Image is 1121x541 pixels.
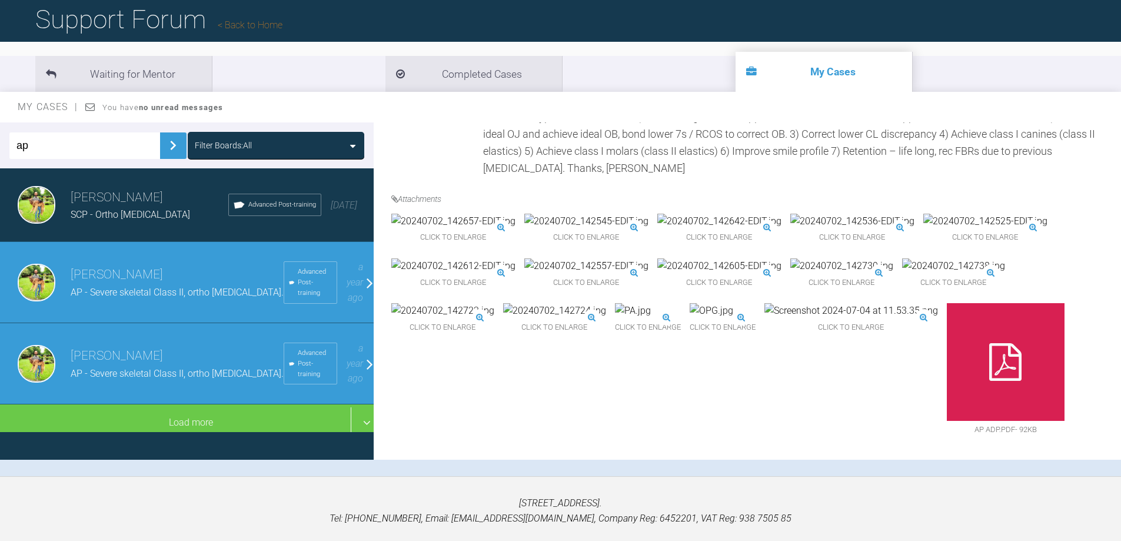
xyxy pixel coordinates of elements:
[790,214,914,229] img: 20240702_142536-EDIT.jpg
[524,274,648,292] span: Click to enlarge
[139,103,223,112] strong: no unread messages
[298,267,332,298] span: Advanced Post-training
[524,258,648,274] img: 20240702_142557-EDIT.jpg
[71,287,284,298] span: AP - Severe skeletal Class II, ortho [MEDICAL_DATA].
[764,303,938,318] img: Screenshot 2024-07-04 at 11.53.35.png
[71,368,284,379] span: AP - Severe skeletal Class II, ortho [MEDICAL_DATA].
[385,56,562,92] li: Completed Cases
[657,258,781,274] img: 20240702_142605-EDIT.jpg
[71,209,190,220] span: SCP - Ortho [MEDICAL_DATA]
[195,139,252,152] div: Filter Boards: All
[248,200,316,210] span: Advanced Post-training
[503,318,606,337] span: Click to enlarge
[18,186,55,224] img: Dipak Parmar
[35,56,212,92] li: Waiting for Mentor
[19,496,1102,526] p: [STREET_ADDRESS]. Tel: [PHONE_NUMBER], Email: [EMAIL_ADDRESS][DOMAIN_NAME], Company Reg: 6452201,...
[71,265,284,285] h3: [PERSON_NAME]
[657,214,781,229] img: 20240702_142642-EDIT.jpg
[298,348,332,380] span: Advanced Post-training
[524,214,648,229] img: 20240702_142545-EDIT.jpg
[18,264,55,301] img: Dipak Parmar
[391,214,515,229] img: 20240702_142657-EDIT.jpg
[690,303,733,318] img: OPG.jpg
[736,52,912,92] li: My Cases
[391,192,1112,205] h4: Attachments
[391,228,515,247] span: Click to enlarge
[615,318,681,337] span: Click to enlarge
[347,261,363,303] span: a year ago
[615,303,651,318] img: PA.jpg
[391,318,494,337] span: Click to enlarge
[391,274,515,292] span: Click to enlarge
[790,274,893,292] span: Click to enlarge
[102,103,223,112] span: You have
[902,274,1005,292] span: Click to enlarge
[9,132,160,159] input: Enter Case ID or Title
[790,258,893,274] img: 20240702_142730.jpg
[902,258,1005,274] img: 20240702_142738.jpg
[71,188,228,208] h3: [PERSON_NAME]
[391,303,494,318] img: 20240702_142722.jpg
[923,228,1047,247] span: Click to enlarge
[391,258,515,274] img: 20240702_142612-EDIT.jpg
[657,228,781,247] span: Click to enlarge
[71,346,284,366] h3: [PERSON_NAME]
[790,228,914,247] span: Click to enlarge
[331,200,357,211] span: [DATE]
[947,421,1065,439] span: AP ADP.pdf - 92KB
[923,214,1047,229] img: 20240702_142525-EDIT.jpg
[690,318,756,337] span: Click to enlarge
[657,274,781,292] span: Click to enlarge
[218,19,282,31] a: Back to Home
[764,318,938,337] span: Click to enlarge
[524,228,648,247] span: Click to enlarge
[503,303,606,318] img: 20240702_142724.jpg
[18,101,78,112] span: My Cases
[164,136,182,155] img: chevronRight.28bd32b0.svg
[18,345,55,383] img: Dipak Parmar
[347,343,363,384] span: a year ago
